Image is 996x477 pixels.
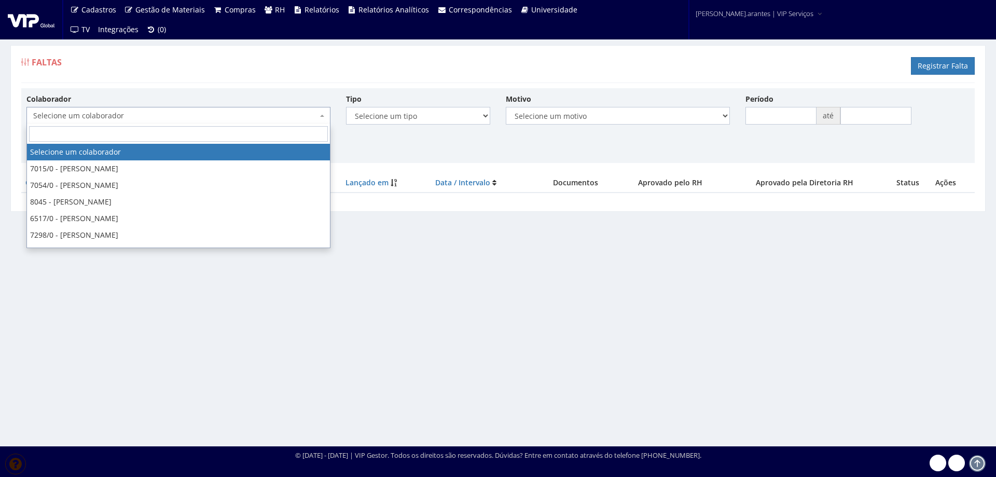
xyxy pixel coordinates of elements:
label: Período [745,94,773,104]
a: (0) [143,20,171,39]
th: Documentos [535,173,616,193]
span: até [817,107,840,125]
span: Compras [225,5,256,15]
img: logo [8,12,54,28]
span: TV [81,24,90,34]
li: 6517/0 - [PERSON_NAME] [27,210,330,227]
li: Selecione um colaborador [27,144,330,160]
a: Registrar Falta [911,57,975,75]
li: 8045 - [PERSON_NAME] [27,194,330,210]
span: Correspondências [449,5,512,15]
span: Universidade [531,5,577,15]
a: TV [66,20,94,39]
label: Tipo [346,94,362,104]
span: Gestão de Materiais [135,5,205,15]
li: 7054/0 - [PERSON_NAME] [27,177,330,194]
span: [PERSON_NAME].arantes | VIP Serviços [696,8,813,19]
li: 7298/0 - [PERSON_NAME] [27,227,330,243]
span: Selecione um colaborador [26,107,330,125]
label: Motivo [506,94,531,104]
li: 7347/0 - [PERSON_NAME] [27,243,330,260]
span: RH [275,5,285,15]
a: Integrações [94,20,143,39]
div: © [DATE] - [DATE] | VIP Gestor. Todos os direitos são reservados. Dúvidas? Entre em contato atrav... [295,451,701,460]
a: Lançado em [345,178,389,187]
span: (0) [158,24,166,34]
span: Relatórios [305,5,339,15]
th: Aprovado pela Diretoria RH [725,173,884,193]
span: Cadastros [81,5,116,15]
a: Data / Intervalo [435,178,490,187]
span: Relatórios Analíticos [358,5,429,15]
a: Código [25,178,50,187]
th: Status [884,173,931,193]
th: Ações [931,173,975,193]
span: Selecione um colaborador [33,111,317,121]
label: Colaborador [26,94,71,104]
span: Faltas [32,57,62,68]
li: 7015/0 - [PERSON_NAME] [27,160,330,177]
th: Aprovado pelo RH [616,173,725,193]
span: Integrações [98,24,139,34]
